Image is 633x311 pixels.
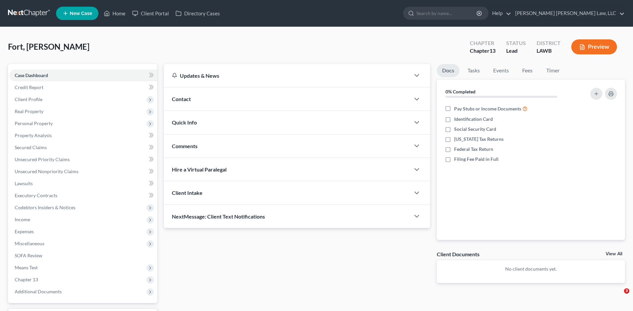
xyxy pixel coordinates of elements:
a: Home [100,7,129,19]
span: Expenses [15,229,34,234]
div: District [537,39,561,47]
span: Identification Card [454,116,493,122]
a: Help [489,7,511,19]
a: Case Dashboard [9,69,157,81]
span: Real Property [15,108,43,114]
input: Search by name... [416,7,478,19]
div: Client Documents [437,251,480,258]
a: SOFA Review [9,250,157,262]
a: Lawsuits [9,178,157,190]
iframe: Intercom live chat [610,288,626,304]
span: Income [15,217,30,222]
span: [US_STATE] Tax Returns [454,136,504,142]
span: Hire a Virtual Paralegal [172,166,227,173]
strong: 0% Completed [445,89,476,94]
span: Quick Info [172,119,197,125]
span: 13 [490,47,496,54]
div: Status [506,39,526,47]
a: Docs [437,64,459,77]
span: NextMessage: Client Text Notifications [172,213,265,220]
span: Executory Contracts [15,193,57,198]
span: Lawsuits [15,181,33,186]
span: Client Intake [172,190,203,196]
span: SOFA Review [15,253,42,258]
a: [PERSON_NAME] [PERSON_NAME] Law, LLC [512,7,625,19]
div: Chapter [470,39,496,47]
button: Preview [571,39,617,54]
span: Filing Fee Paid in Full [454,156,499,163]
span: Case Dashboard [15,72,48,78]
span: Federal Tax Return [454,146,493,152]
div: Updates & News [172,72,402,79]
a: Secured Claims [9,141,157,153]
span: Means Test [15,265,38,270]
span: Codebtors Insiders & Notices [15,205,75,210]
span: Client Profile [15,96,42,102]
span: Comments [172,143,198,149]
span: Unsecured Nonpriority Claims [15,169,78,174]
span: 3 [624,288,629,294]
a: Tasks [462,64,485,77]
span: Property Analysis [15,132,52,138]
a: Directory Cases [172,7,223,19]
a: Fees [517,64,538,77]
a: View All [606,252,622,256]
a: Timer [541,64,565,77]
div: Chapter [470,47,496,55]
span: New Case [70,11,92,16]
span: Additional Documents [15,289,62,294]
span: Fort, [PERSON_NAME] [8,42,89,51]
span: Unsecured Priority Claims [15,157,70,162]
div: Lead [506,47,526,55]
p: No client documents yet. [442,266,620,272]
span: Miscellaneous [15,241,44,246]
span: Personal Property [15,120,53,126]
span: Pay Stubs or Income Documents [454,105,521,112]
a: Property Analysis [9,129,157,141]
span: Chapter 13 [15,277,38,282]
a: Client Portal [129,7,172,19]
a: Unsecured Priority Claims [9,153,157,166]
span: Social Security Card [454,126,496,132]
a: Events [488,64,514,77]
div: LAWB [537,47,561,55]
a: Unsecured Nonpriority Claims [9,166,157,178]
span: Credit Report [15,84,43,90]
span: Contact [172,96,191,102]
a: Executory Contracts [9,190,157,202]
span: Secured Claims [15,144,47,150]
a: Credit Report [9,81,157,93]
